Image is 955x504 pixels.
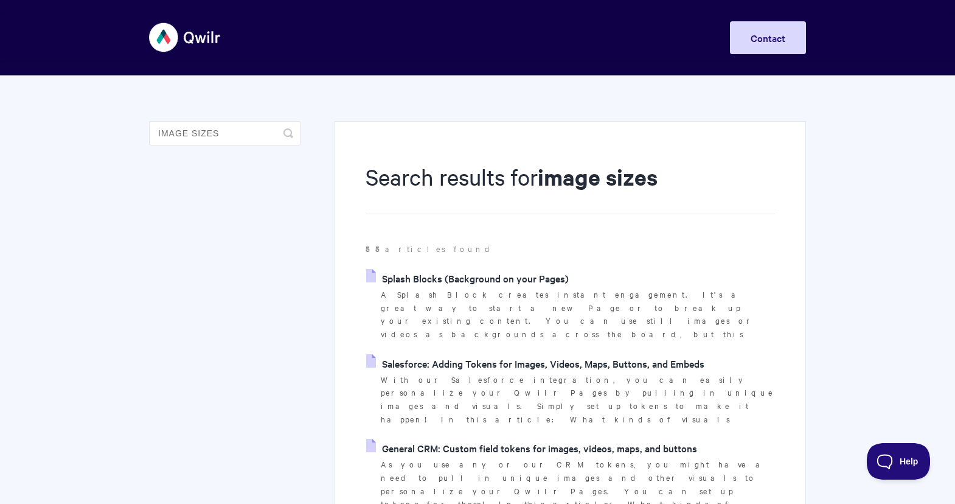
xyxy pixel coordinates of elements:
[366,439,697,457] a: General CRM: Custom field tokens for images, videos, maps, and buttons
[366,269,569,287] a: Splash Blocks (Background on your Pages)
[538,162,658,192] strong: image sizes
[149,121,300,145] input: Search
[381,373,775,426] p: With our Salesforce integration, you can easily personalize your Qwilr Pages by pulling in unique...
[867,443,931,480] iframe: Toggle Customer Support
[730,21,806,54] a: Contact
[366,243,385,254] strong: 55
[366,242,775,256] p: articles found
[149,15,221,60] img: Qwilr Help Center
[366,354,704,373] a: Salesforce: Adding Tokens for Images, Videos, Maps, Buttons, and Embeds
[366,161,775,214] h1: Search results for
[381,288,775,341] p: A Splash Block creates instant engagement. It's a great way to start a new Page or to break up yo...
